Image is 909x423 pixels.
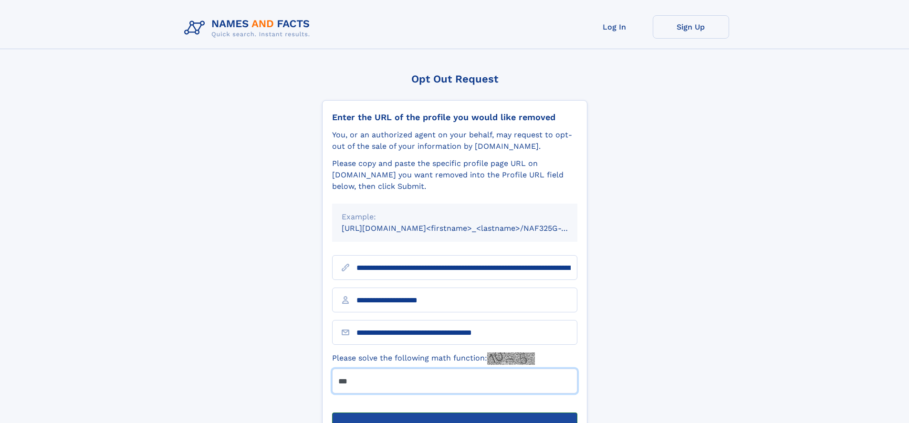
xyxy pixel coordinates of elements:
[342,211,568,223] div: Example:
[332,129,577,152] div: You, or an authorized agent on your behalf, may request to opt-out of the sale of your informatio...
[653,15,729,39] a: Sign Up
[180,15,318,41] img: Logo Names and Facts
[322,73,587,85] div: Opt Out Request
[332,112,577,123] div: Enter the URL of the profile you would like removed
[342,224,596,233] small: [URL][DOMAIN_NAME]<firstname>_<lastname>/NAF325G-xxxxxxxx
[576,15,653,39] a: Log In
[332,158,577,192] div: Please copy and paste the specific profile page URL on [DOMAIN_NAME] you want removed into the Pr...
[332,352,535,365] label: Please solve the following math function:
